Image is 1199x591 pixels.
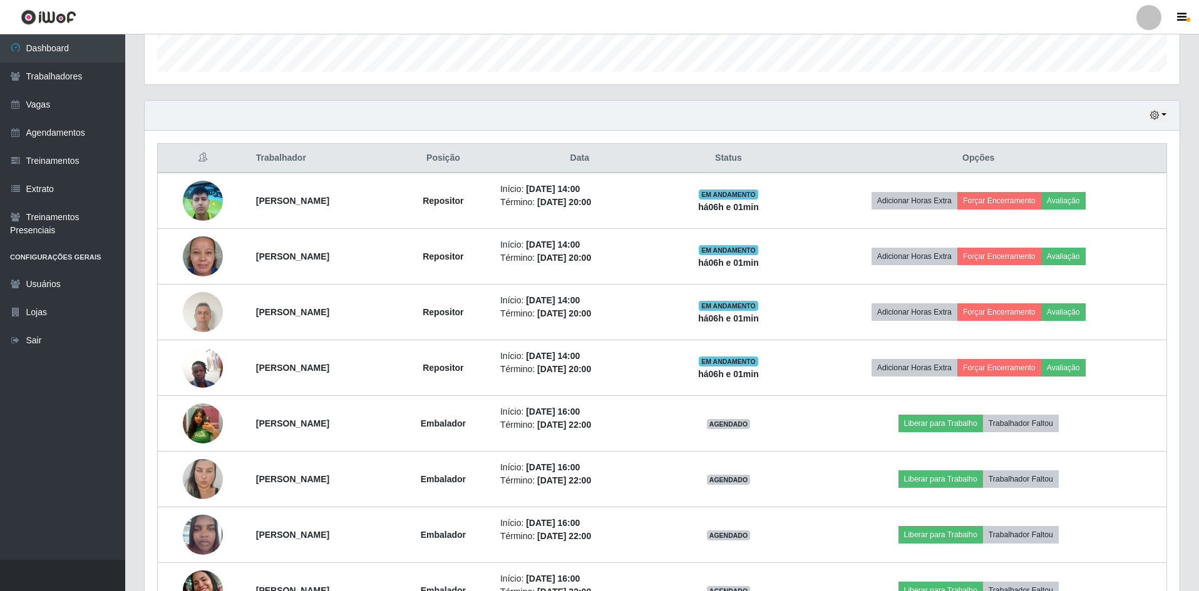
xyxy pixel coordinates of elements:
[423,251,463,261] strong: Repositor
[423,363,463,373] strong: Repositor
[1041,359,1086,376] button: Avaliação
[667,144,791,173] th: Status
[493,144,667,173] th: Data
[394,144,493,173] th: Posição
[699,189,758,200] span: EM ANDAMENTO
[957,359,1041,376] button: Forçar Encerramento
[500,307,659,320] li: Término:
[183,398,223,450] img: 1749579597632.jpeg
[183,508,223,561] img: 1750014841176.jpeg
[500,251,659,265] li: Término:
[526,462,580,472] time: [DATE] 16:00
[421,474,466,484] strong: Embalador
[790,144,1166,173] th: Opções
[537,308,591,318] time: [DATE] 20:00
[256,251,329,261] strong: [PERSON_NAME]
[256,418,329,428] strong: [PERSON_NAME]
[500,474,659,487] li: Término:
[421,530,466,540] strong: Embalador
[526,295,580,305] time: [DATE] 14:00
[898,415,983,432] button: Liberar para Trabalho
[983,415,1059,432] button: Trabalhador Faltou
[500,517,659,530] li: Início:
[421,418,466,428] strong: Embalador
[423,196,463,206] strong: Repositor
[256,363,329,373] strong: [PERSON_NAME]
[537,364,591,374] time: [DATE] 20:00
[1041,192,1086,210] button: Avaliação
[957,248,1041,265] button: Forçar Encerramento
[537,420,591,430] time: [DATE] 22:00
[500,196,659,209] li: Término:
[500,183,659,196] li: Início:
[898,470,983,488] button: Liberar para Trabalho
[256,530,329,540] strong: [PERSON_NAME]
[183,447,223,512] img: 1755391845867.jpeg
[698,313,759,323] strong: há 06 h e 01 min
[183,341,223,394] img: 1756672317215.jpeg
[1041,248,1086,265] button: Avaliação
[256,307,329,317] strong: [PERSON_NAME]
[183,229,223,285] img: 1756740185962.jpeg
[500,363,659,376] li: Término:
[423,307,463,317] strong: Repositor
[707,419,751,429] span: AGENDADO
[983,470,1059,488] button: Trabalhador Faltou
[526,351,580,361] time: [DATE] 14:00
[957,192,1041,210] button: Forçar Encerramento
[707,530,751,540] span: AGENDADO
[500,572,659,585] li: Início:
[526,184,580,194] time: [DATE] 14:00
[537,475,591,485] time: [DATE] 22:00
[898,526,983,543] button: Liberar para Trabalho
[500,418,659,432] li: Término:
[500,294,659,307] li: Início:
[872,359,957,376] button: Adicionar Horas Extra
[1041,303,1086,321] button: Avaliação
[699,301,758,311] span: EM ANDAMENTO
[699,245,758,255] span: EM ANDAMENTO
[698,202,759,212] strong: há 06 h e 01 min
[183,174,223,228] img: 1748462708796.jpeg
[872,303,957,321] button: Adicionar Horas Extra
[500,238,659,251] li: Início:
[183,286,223,339] img: 1755971090596.jpeg
[526,407,580,417] time: [DATE] 16:00
[500,461,659,474] li: Início:
[256,196,329,206] strong: [PERSON_NAME]
[537,531,591,541] time: [DATE] 22:00
[526,573,580,583] time: [DATE] 16:00
[957,303,1041,321] button: Forçar Encerramento
[699,356,758,366] span: EM ANDAMENTO
[872,192,957,210] button: Adicionar Horas Extra
[537,253,591,263] time: [DATE] 20:00
[526,518,580,528] time: [DATE] 16:00
[500,405,659,418] li: Início:
[537,197,591,207] time: [DATE] 20:00
[249,144,394,173] th: Trabalhador
[256,474,329,484] strong: [PERSON_NAME]
[872,248,957,265] button: Adicionar Horas Extra
[698,369,759,379] strong: há 06 h e 01 min
[500,350,659,363] li: Início:
[500,530,659,543] li: Término:
[698,258,759,268] strong: há 06 h e 01 min
[21,9,76,25] img: CoreUI Logo
[526,240,580,250] time: [DATE] 14:00
[707,475,751,485] span: AGENDADO
[983,526,1059,543] button: Trabalhador Faltou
